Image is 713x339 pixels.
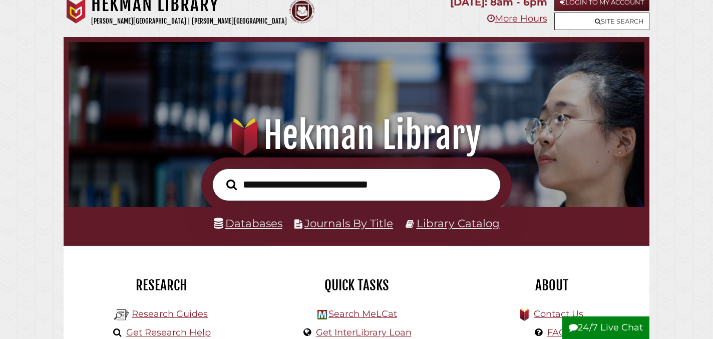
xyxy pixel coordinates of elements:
p: [PERSON_NAME][GEOGRAPHIC_DATA] | [PERSON_NAME][GEOGRAPHIC_DATA] [91,16,287,27]
h1: Hekman Library [79,113,633,157]
h2: Research [71,277,251,294]
a: More Hours [487,13,547,24]
h2: About [462,277,642,294]
a: Contact Us [534,308,583,319]
img: Hekman Library Logo [114,307,129,322]
a: Databases [214,217,282,230]
a: Search MeLCat [328,308,397,319]
a: Get InterLibrary Loan [316,327,412,338]
img: Hekman Library Logo [317,310,327,319]
button: Search [221,177,242,193]
a: Research Guides [132,308,208,319]
a: Library Catalog [417,217,500,230]
a: FAQs [547,327,571,338]
a: Journals By Title [304,217,393,230]
h2: Quick Tasks [266,277,447,294]
a: Site Search [554,13,649,30]
i: Search [226,179,237,191]
a: Get Research Help [126,327,211,338]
